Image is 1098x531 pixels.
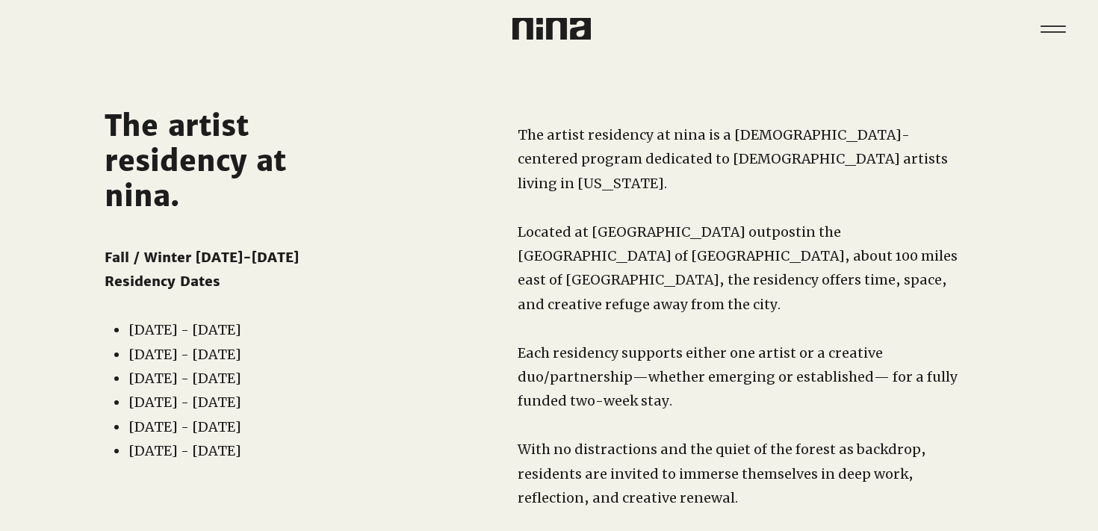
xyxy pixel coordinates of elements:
[518,223,958,313] span: in the [GEOGRAPHIC_DATA] of [GEOGRAPHIC_DATA], about 100 miles east of [GEOGRAPHIC_DATA], the res...
[1030,6,1076,52] nav: Site
[128,370,241,387] span: [DATE] - [DATE]
[105,108,286,214] span: The artist residency at nina.
[128,418,241,435] span: [DATE] - [DATE]
[128,442,241,459] span: [DATE] - [DATE]
[518,126,948,192] span: The artist residency at nina is a [DEMOGRAPHIC_DATA]-centered program dedicated to [DEMOGRAPHIC_D...
[128,394,241,411] span: [DATE] - [DATE]
[518,441,926,506] span: With no distractions and the quiet of the forest as backdrop, residents are invited to immerse th...
[518,344,958,410] span: Each residency supports either one artist or a creative duo/partnership—whether emerging or estab...
[1030,6,1076,52] button: Menu
[518,223,801,240] span: Located at [GEOGRAPHIC_DATA] outpost
[128,346,241,363] span: [DATE] - [DATE]
[105,249,299,290] span: Fall / Winter [DATE]-[DATE] Residency Dates
[128,321,241,338] span: [DATE] - [DATE]
[512,18,591,40] img: Nina Logo CMYK_Charcoal.png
